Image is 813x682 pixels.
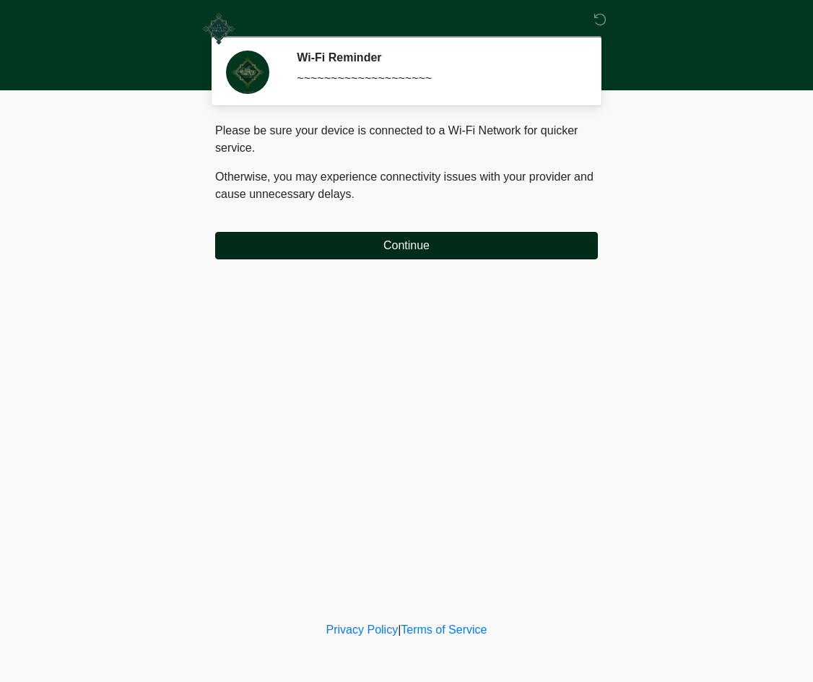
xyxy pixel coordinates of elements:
[215,122,598,157] p: Please be sure your device is connected to a Wi-Fi Network for quicker service.
[401,623,487,636] a: Terms of Service
[398,623,401,636] a: |
[297,70,576,87] div: ~~~~~~~~~~~~~~~~~~~~
[201,11,237,47] img: The Aesthetic Parlour Logo
[326,623,399,636] a: Privacy Policy
[226,51,269,94] img: Agent Avatar
[215,168,598,203] p: Otherwise, you may experience connectivity issues with your provider and cause unnecessary delays
[352,188,355,200] span: .
[215,232,598,259] button: Continue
